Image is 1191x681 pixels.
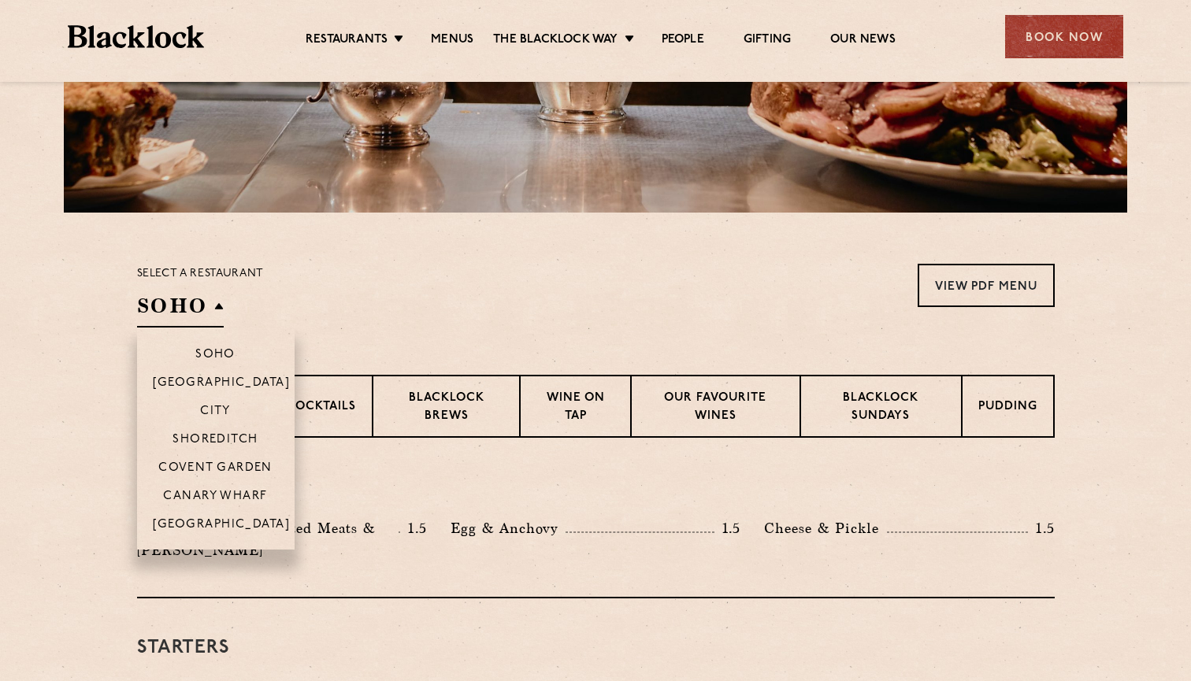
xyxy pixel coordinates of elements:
p: Cheese & Pickle [764,517,887,539]
h3: Pre Chop Bites [137,477,1055,498]
p: [GEOGRAPHIC_DATA] [153,376,291,392]
p: Wine on Tap [536,390,614,427]
p: City [200,405,231,420]
img: BL_Textured_Logo-footer-cropped.svg [68,25,204,48]
a: Restaurants [306,32,388,50]
p: 1.5 [1028,518,1055,539]
div: Book Now [1005,15,1123,58]
p: Our favourite wines [647,390,784,427]
p: Pudding [978,398,1037,418]
a: Gifting [744,32,791,50]
a: Menus [431,32,473,50]
p: Soho [195,348,236,364]
p: Select a restaurant [137,264,264,284]
p: Blacklock Brews [389,390,504,427]
p: Shoreditch [173,433,258,449]
p: 1.5 [714,518,741,539]
a: People [662,32,704,50]
h3: Starters [137,638,1055,658]
p: Canary Wharf [163,490,267,505]
a: View PDF Menu [918,264,1055,307]
p: Covent Garden [158,461,273,477]
p: Cocktails [286,398,356,418]
h2: SOHO [137,292,224,328]
a: Our News [830,32,896,50]
p: Blacklock Sundays [817,390,944,427]
p: 1.5 [400,518,427,539]
p: Egg & Anchovy [451,517,566,539]
p: [GEOGRAPHIC_DATA] [153,518,291,534]
a: The Blacklock Way [493,32,618,50]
